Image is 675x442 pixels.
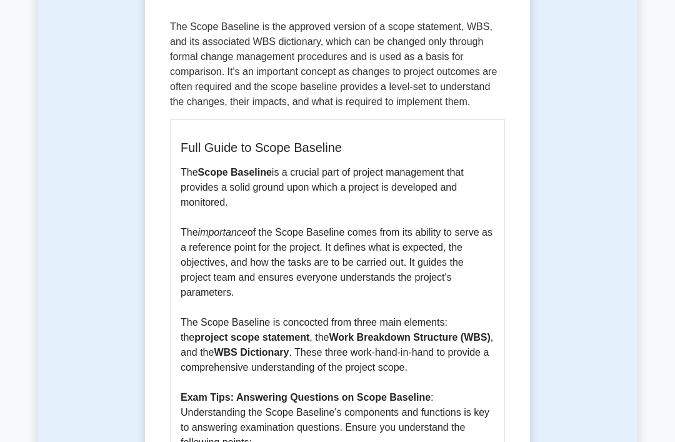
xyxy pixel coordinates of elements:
h5: Full Guide to Scope Baseline [181,141,494,156]
b: Scope Baseline [198,168,272,178]
b: WBS Dictionary [214,348,289,358]
p: The Scope Baseline is the approved version of a scope statement, WBS, and its associated WBS dict... [170,20,505,110]
b: Exam Tips: Answering Questions on Scope Baseline [181,393,431,403]
b: project scope statement [194,333,309,343]
i: importance [198,228,247,238]
b: Work Breakdown Structure (WBS) [329,333,490,343]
